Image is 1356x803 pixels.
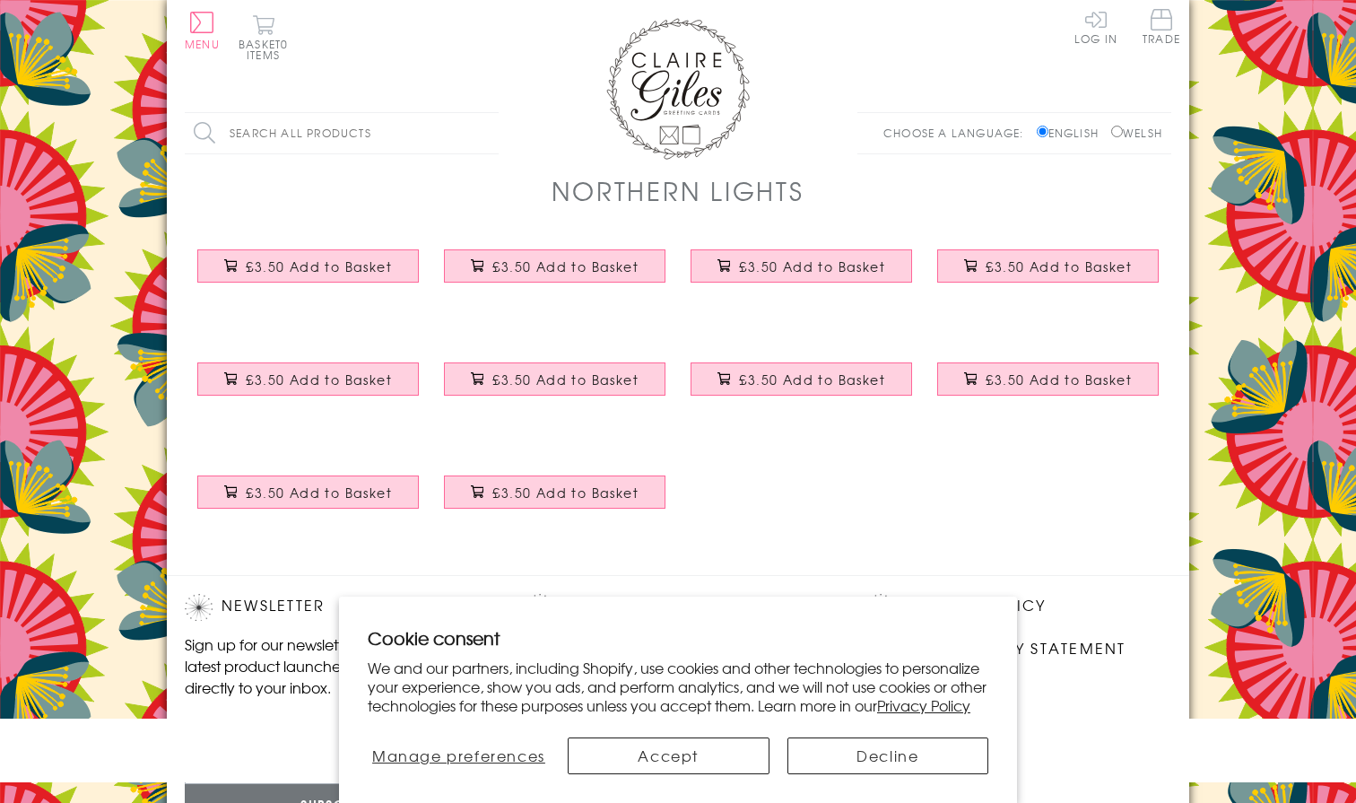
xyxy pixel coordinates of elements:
h2: Cookie consent [368,625,988,650]
button: £3.50 Add to Basket [937,249,1160,283]
a: Trade [1143,9,1180,48]
h1: Northern Lights [552,172,804,209]
span: Menu [185,36,220,52]
span: £3.50 Add to Basket [986,371,1132,388]
input: Search all products [185,113,499,153]
label: Welsh [1111,125,1162,141]
input: English [1037,126,1048,137]
a: Birthday Card, Bon Bons, Happy Birthday Sweetie!, Embossed and Foiled text £3.50 Add to Basket [678,349,925,426]
span: £3.50 Add to Basket [246,371,392,388]
span: £3.50 Add to Basket [986,257,1132,275]
p: Sign up for our newsletter to receive the latest product launches, news and offers directly to yo... [185,633,490,698]
button: £3.50 Add to Basket [197,362,420,396]
button: £3.50 Add to Basket [197,476,420,509]
button: £3.50 Add to Basket [937,362,1160,396]
span: £3.50 Add to Basket [246,484,392,502]
h2: Newsletter [185,594,490,621]
input: Welsh [1111,126,1123,137]
span: £3.50 Add to Basket [492,484,639,502]
button: Manage preferences [368,738,550,774]
button: Accept [568,738,769,774]
a: Wedding Card, White Peonie, Mr and Mrs , Embossed and Foiled text £3.50 Add to Basket [925,236,1171,313]
input: Search [481,113,499,153]
span: Manage preferences [372,745,545,766]
h2: Follow Us [526,594,830,621]
button: Menu [185,12,220,49]
span: Trade [1143,9,1180,44]
a: Birthday Card, Yellow Cakes, Birthday Wishes, Embossed and Foiled text £3.50 Add to Basket [431,349,678,426]
a: Birthday Card, Coloured Lights, Embossed and Foiled text £3.50 Add to Basket [431,236,678,313]
button: £3.50 Add to Basket [444,249,666,283]
a: Privacy Policy [877,694,970,716]
img: Claire Giles Greetings Cards [606,18,750,160]
span: £3.50 Add to Basket [739,257,885,275]
a: Privacy Policy [903,594,1046,618]
span: £3.50 Add to Basket [246,257,392,275]
label: English [1037,125,1108,141]
button: £3.50 Add to Basket [444,362,666,396]
button: £3.50 Add to Basket [691,362,913,396]
a: Log In [1074,9,1117,44]
a: Birthday Card, Presents, Love and Laughter, Embossed and Foiled text £3.50 Add to Basket [185,349,431,426]
span: £3.50 Add to Basket [492,257,639,275]
button: Basket0 items [239,14,288,60]
button: £3.50 Add to Basket [691,249,913,283]
button: £3.50 Add to Basket [197,249,420,283]
button: £3.50 Add to Basket [444,476,666,509]
a: Birthday Card, Jelly Beans, Birthday Wishes, Embossed and Foiled text £3.50 Add to Basket [185,462,431,539]
span: £3.50 Add to Basket [739,371,885,388]
span: £3.50 Add to Basket [492,371,639,388]
p: Choose a language: [883,125,1033,141]
a: Birthday Card, Pink Peonie, Happy Birthday Beautiful, Embossed and Foiled text £3.50 Add to Basket [185,236,431,313]
a: Birthday Card, Press for Service, Champagne, Embossed and Foiled text £3.50 Add to Basket [925,349,1171,426]
button: Decline [787,738,989,774]
a: Birthday Card, Golden Lights, You were Born To Sparkle, Embossed and Foiled text £3.50 Add to Basket [678,236,925,313]
p: We and our partners, including Shopify, use cookies and other technologies to personalize your ex... [368,659,988,714]
a: Sympathy Card, Sorry, Thinking of you, Sky & Clouds, Embossed and Foiled text £3.50 Add to Basket [431,462,678,539]
span: 0 items [247,36,288,63]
